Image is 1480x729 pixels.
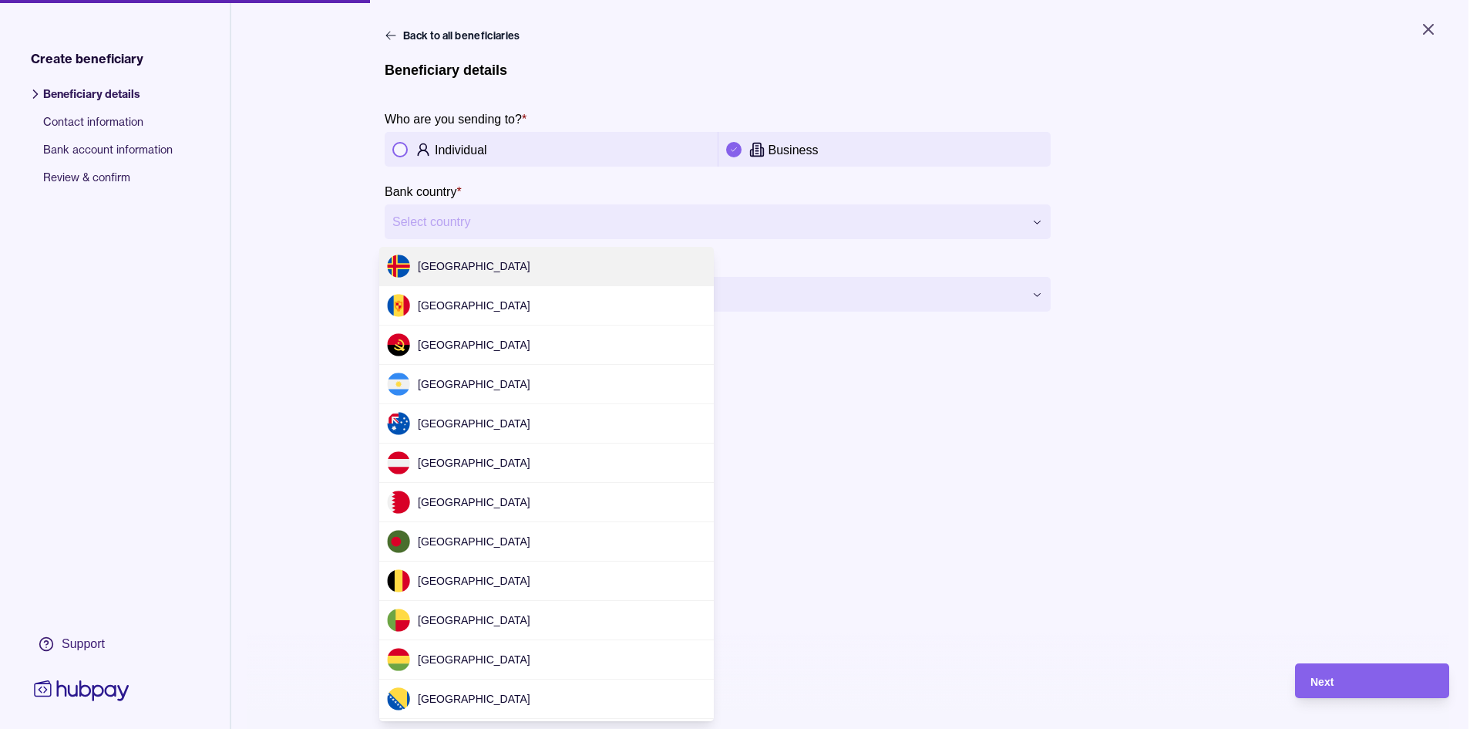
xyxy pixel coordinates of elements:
[387,412,410,435] img: au
[418,575,530,587] span: [GEOGRAPHIC_DATA]
[418,417,530,430] span: [GEOGRAPHIC_DATA]
[418,496,530,508] span: [GEOGRAPHIC_DATA]
[1310,676,1334,688] span: Next
[418,653,530,666] span: [GEOGRAPHIC_DATA]
[418,457,530,469] span: [GEOGRAPHIC_DATA]
[418,693,530,705] span: [GEOGRAPHIC_DATA]
[387,451,410,474] img: at
[418,299,530,312] span: [GEOGRAPHIC_DATA]
[387,373,410,396] img: ar
[387,530,410,553] img: bd
[418,339,530,351] span: [GEOGRAPHIC_DATA]
[387,648,410,671] img: bo
[387,491,410,514] img: bh
[387,687,410,710] img: ba
[387,569,410,592] img: be
[418,614,530,626] span: [GEOGRAPHIC_DATA]
[418,260,530,272] span: [GEOGRAPHIC_DATA]
[387,333,410,356] img: ao
[418,378,530,390] span: [GEOGRAPHIC_DATA]
[387,294,410,317] img: ad
[418,535,530,548] span: [GEOGRAPHIC_DATA]
[387,609,410,632] img: bj
[387,255,410,278] img: ax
